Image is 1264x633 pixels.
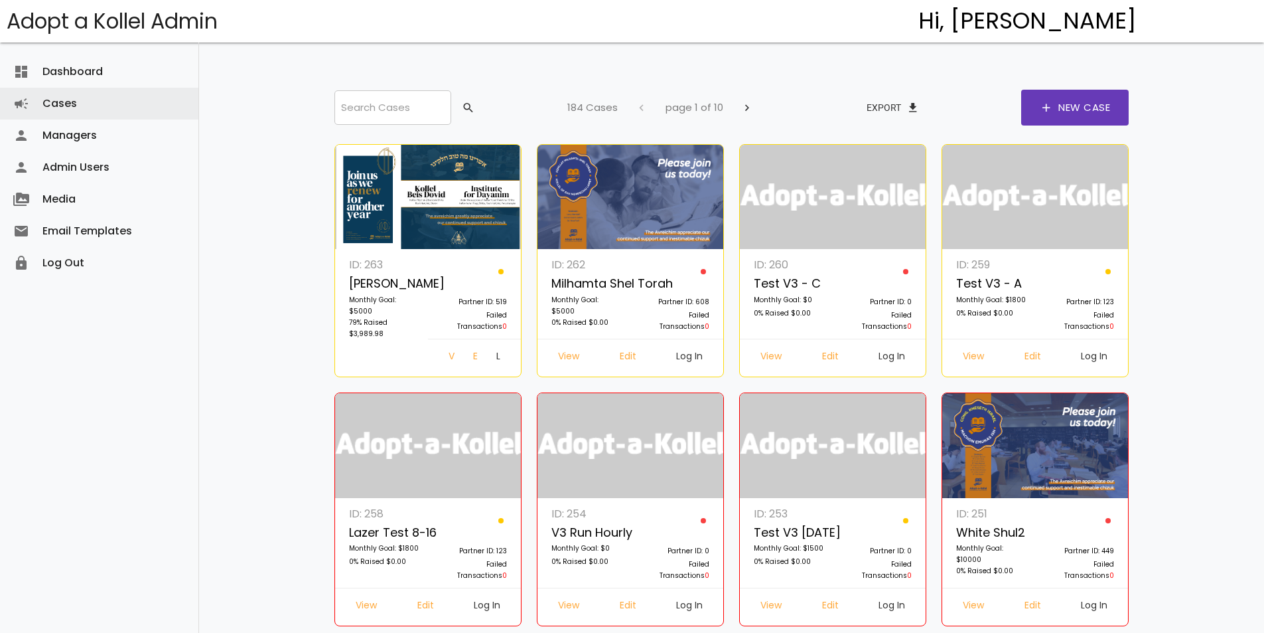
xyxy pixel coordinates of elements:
[746,505,833,588] a: ID: 253 Test V3 [DATE] Monthly Goal: $1500 0% Raised $0.00
[1042,296,1114,310] p: Partner ID: 123
[537,393,724,498] img: logonobg.png
[868,346,916,370] a: Log In
[462,346,486,370] a: Edit
[1109,571,1114,581] span: 0
[1070,346,1118,370] a: Log In
[730,96,764,120] button: chevron_right
[544,256,630,339] a: ID: 262 Milhamta Shel Torah Monthly Goal: $5000 0% Raised $0.00
[952,346,995,370] a: View
[949,256,1035,339] a: ID: 259 Test v3 - A Monthly Goal: $1800 0% Raised $0.00
[335,145,522,250] img: I2vVEkmzLd.fvn3D5NTra.png
[345,595,387,619] a: View
[463,595,511,619] a: Log In
[956,308,1028,321] p: 0% Raised $0.00
[630,256,717,339] a: Partner ID: 608 Failed Transactions0
[349,256,421,274] p: ID: 263
[1042,545,1114,559] p: Partner ID: 449
[840,545,912,559] p: Partner ID: 0
[551,505,623,523] p: ID: 254
[705,571,709,581] span: 0
[486,346,511,370] a: Log In
[349,294,421,317] p: Monthly Goal: $5000
[451,96,483,120] button: search
[811,346,849,370] a: Edit
[1109,321,1114,331] span: 0
[462,96,475,120] span: search
[918,9,1137,34] h4: Hi, [PERSON_NAME]
[428,256,514,339] a: Partner ID: 519 Failed Transactions0
[342,505,428,588] a: ID: 258 Lazer Test 8-16 Monthly Goal: $1800 0% Raised $0.00
[1042,559,1114,581] p: Failed Transactions
[956,523,1028,543] p: White Shul2
[754,274,825,294] p: Test v3 - c
[1021,90,1129,126] a: addNew Case
[833,505,919,588] a: Partner ID: 0 Failed Transactions0
[435,310,507,332] p: Failed Transactions
[609,595,647,619] a: Edit
[630,505,717,588] a: Partner ID: 0 Failed Transactions0
[349,274,421,294] p: [PERSON_NAME]
[956,543,1028,565] p: Monthly Goal: $10000
[754,256,825,274] p: ID: 260
[740,145,926,250] img: logonobg.png
[740,393,926,498] img: logonobg.png
[856,96,930,120] button: Exportfile_download
[13,247,29,279] i: lock
[502,571,507,581] span: 0
[907,321,912,331] span: 0
[956,274,1028,294] p: Test v3 - A
[1070,595,1118,619] a: Log In
[13,120,29,151] i: person
[502,321,507,331] span: 0
[349,317,421,339] p: 79% Raised $3,989.98
[13,215,29,247] i: email
[609,346,647,370] a: Edit
[1040,90,1053,126] span: add
[1035,505,1121,588] a: Partner ID: 449 Failed Transactions0
[956,505,1028,523] p: ID: 251
[956,565,1028,579] p: 0% Raised $0.00
[349,523,421,543] p: Lazer Test 8-16
[435,545,507,559] p: Partner ID: 123
[942,393,1129,498] img: 6GPLfb0Mk4.zBtvR2DLF4.png
[13,88,29,120] i: campaign
[547,346,590,370] a: View
[754,294,825,308] p: Monthly Goal: $0
[544,505,630,588] a: ID: 254 v3 run hourly Monthly Goal: $0 0% Raised $0.00
[1014,346,1052,370] a: Edit
[746,256,833,339] a: ID: 260 Test v3 - c Monthly Goal: $0 0% Raised $0.00
[750,346,792,370] a: View
[907,571,912,581] span: 0
[547,595,590,619] a: View
[666,346,713,370] a: Log In
[705,321,709,331] span: 0
[551,556,623,569] p: 0% Raised $0.00
[537,145,724,250] img: z9NQUo20Gg.X4VDNcvjTb.jpg
[942,145,1129,250] img: logonobg.png
[435,559,507,581] p: Failed Transactions
[13,56,29,88] i: dashboard
[754,556,825,569] p: 0% Raised $0.00
[638,559,709,581] p: Failed Transactions
[1042,310,1114,332] p: Failed Transactions
[754,523,825,543] p: Test V3 [DATE]
[840,310,912,332] p: Failed Transactions
[840,296,912,310] p: Partner ID: 0
[956,294,1028,308] p: Monthly Goal: $1800
[551,543,623,556] p: Monthly Goal: $0
[551,317,623,330] p: 0% Raised $0.00
[342,256,428,346] a: ID: 263 [PERSON_NAME] Monthly Goal: $5000 79% Raised $3,989.98
[956,256,1028,274] p: ID: 259
[349,505,421,523] p: ID: 258
[868,595,916,619] a: Log In
[551,294,623,317] p: Monthly Goal: $5000
[666,595,713,619] a: Log In
[740,96,754,120] span: chevron_right
[349,556,421,569] p: 0% Raised $0.00
[407,595,445,619] a: Edit
[754,543,825,556] p: Monthly Goal: $1500
[551,523,623,543] p: v3 run hourly
[638,545,709,559] p: Partner ID: 0
[638,310,709,332] p: Failed Transactions
[551,256,623,274] p: ID: 262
